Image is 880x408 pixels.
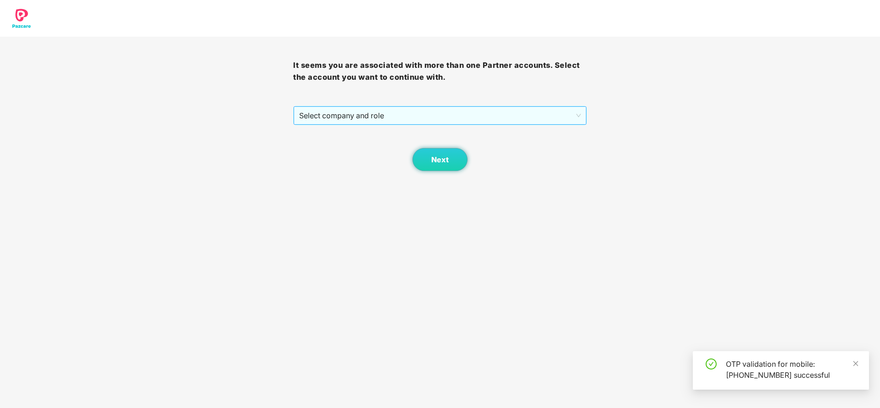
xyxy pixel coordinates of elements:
span: check-circle [706,358,717,369]
span: close [852,360,859,367]
button: Next [412,148,468,171]
h3: It seems you are associated with more than one Partner accounts. Select the account you want to c... [293,60,586,83]
div: OTP validation for mobile: [PHONE_NUMBER] successful [726,358,858,380]
span: Select company and role [299,107,580,124]
span: Next [431,155,449,164]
